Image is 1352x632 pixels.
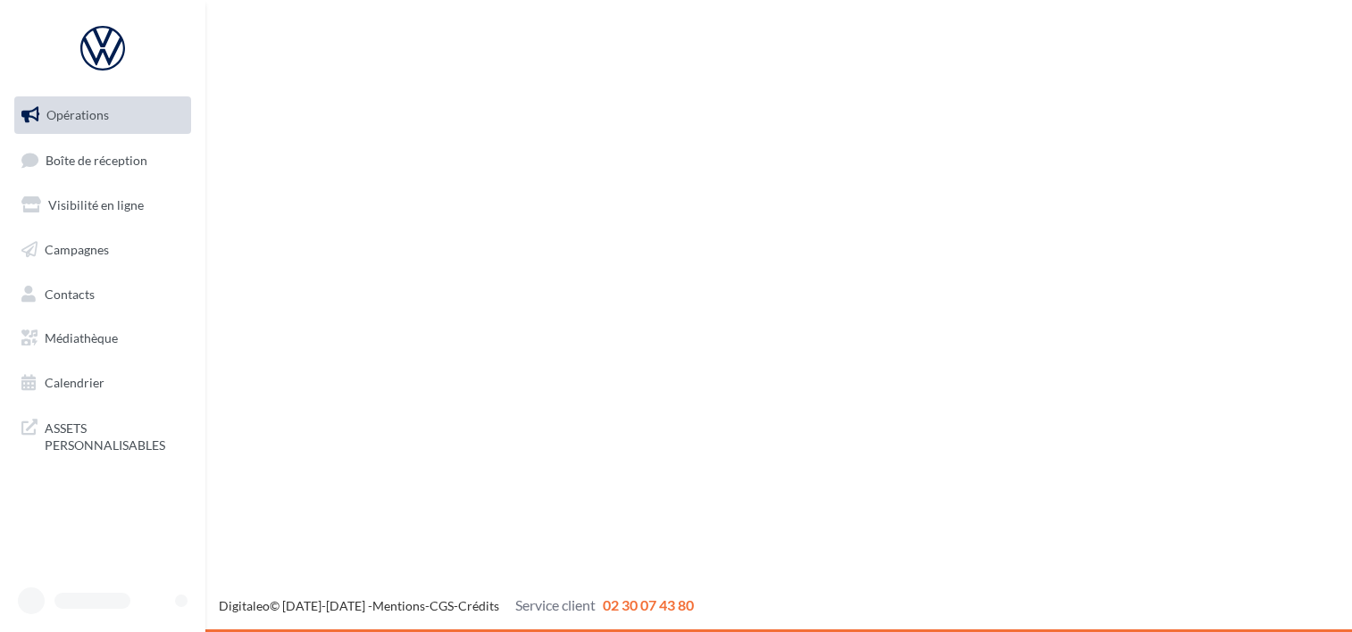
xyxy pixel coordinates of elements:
[45,242,109,257] span: Campagnes
[11,276,195,313] a: Contacts
[11,364,195,402] a: Calendrier
[45,375,104,390] span: Calendrier
[45,286,95,301] span: Contacts
[430,598,454,613] a: CGS
[11,409,195,462] a: ASSETS PERSONNALISABLES
[11,187,195,224] a: Visibilité en ligne
[219,598,270,613] a: Digitaleo
[11,96,195,134] a: Opérations
[11,141,195,179] a: Boîte de réception
[515,596,596,613] span: Service client
[48,197,144,212] span: Visibilité en ligne
[46,152,147,167] span: Boîte de réception
[11,320,195,357] a: Médiathèque
[46,107,109,122] span: Opérations
[458,598,499,613] a: Crédits
[45,416,184,454] span: ASSETS PERSONNALISABLES
[603,596,694,613] span: 02 30 07 43 80
[219,598,694,613] span: © [DATE]-[DATE] - - -
[45,330,118,345] span: Médiathèque
[372,598,425,613] a: Mentions
[11,231,195,269] a: Campagnes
